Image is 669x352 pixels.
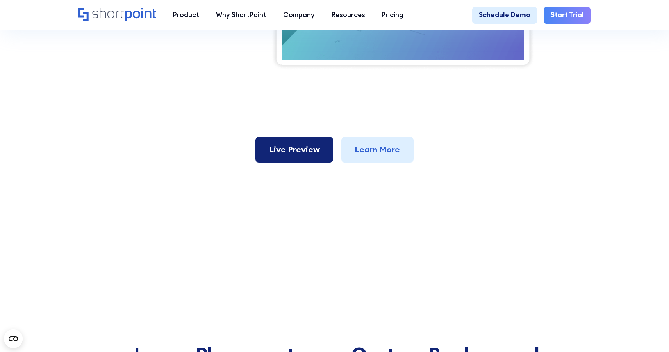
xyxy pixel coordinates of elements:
[165,7,208,24] a: Product
[216,10,266,20] div: Why ShortPoint
[283,10,315,20] div: Company
[275,7,323,24] a: Company
[4,329,23,348] button: Open CMP widget
[528,262,669,352] iframe: Chat Widget
[373,7,412,24] a: Pricing
[341,137,414,163] a: Learn More
[208,7,275,24] a: Why ShortPoint
[472,7,537,24] a: Schedule Demo
[78,8,156,22] a: Home
[323,7,373,24] a: Resources
[255,137,333,163] a: Live Preview
[544,7,590,24] a: Start Trial
[382,10,403,20] div: Pricing
[332,10,365,20] div: Resources
[173,10,199,20] div: Product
